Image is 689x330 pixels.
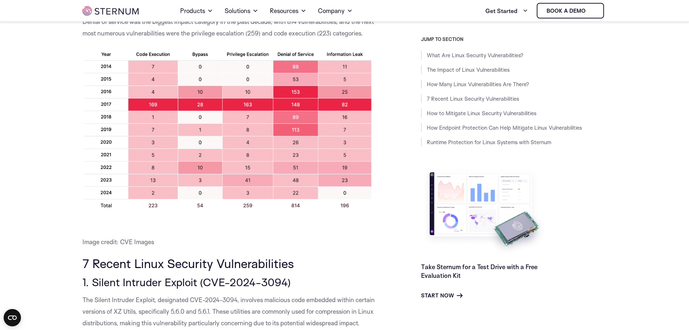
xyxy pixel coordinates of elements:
[421,263,537,279] a: Take Sternum for a Test Drive with a Free Evaluation Kit
[318,1,353,21] a: Company
[427,81,529,88] a: How Many Linux Vulnerabilities Are There?
[82,238,154,246] span: Image credit: CVE Images
[427,110,536,117] a: How to Mitigate Linux Security Vulnerabilities
[421,167,548,257] img: Take Sternum for a Test Drive with a Free Evaluation Kit
[82,275,291,289] span: 1. Silent Intruder Exploit (CVE-2024-3094)
[180,1,213,21] a: Products
[225,1,258,21] a: Solutions
[427,52,523,59] a: What Are Linux Security Vulnerabilities?
[427,124,582,131] a: How Endpoint Protection Can Help Mitigate Linux Vulnerabilities
[82,6,139,16] img: sternum iot
[427,66,510,73] a: The Impact of Linux Vulnerabilities
[537,3,604,18] a: Book a demo
[270,1,306,21] a: Resources
[485,4,528,18] a: Get Started
[421,291,463,300] a: Start Now
[427,139,551,146] a: Runtime Protection for Linux Systems with Sternum
[82,256,294,271] span: 7 Recent Linux Security Vulnerabilities
[82,296,375,327] span: The Silent Intruder Exploit, designated CVE-2024-3094, involves malicious code embedded within ce...
[4,309,21,326] button: Open CMP widget
[421,36,607,42] h3: JUMP TO SECTION
[427,95,519,102] a: 7 Recent Linux Security Vulnerabilities
[588,8,594,14] img: sternum iot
